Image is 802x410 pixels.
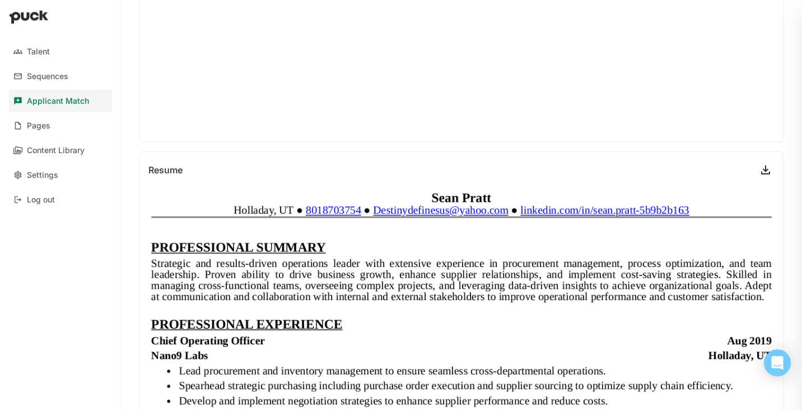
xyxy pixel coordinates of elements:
div: Sequences [27,72,68,81]
div: Resume [148,165,183,174]
div: Content Library [27,146,85,155]
a: Talent [9,40,112,63]
a: Sequences [9,65,112,87]
div: Pages [27,121,50,131]
a: Applicant Match [9,90,112,112]
div: Applicant Match [27,96,89,106]
a: Settings [9,164,112,186]
div: Talent [27,47,50,57]
a: Content Library [9,139,112,162]
div: Open Intercom Messenger [764,349,791,376]
a: Pages [9,114,112,137]
div: Log out [27,195,55,205]
div: Settings [27,171,58,180]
